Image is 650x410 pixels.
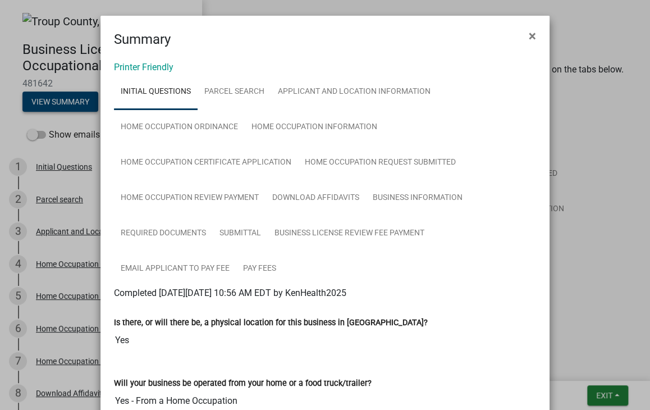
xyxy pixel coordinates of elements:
a: Home Occupation Review Payment [114,180,266,216]
a: Initial Questions [114,74,198,110]
a: Home Occupation Ordinance [114,110,245,145]
a: Email Applicant to Pay Fee [114,251,236,287]
a: Download Affidavits [266,180,366,216]
a: Home Occupation Request Submitted [298,145,463,181]
a: Business Information [366,180,469,216]
span: × [529,28,536,44]
label: Is there, or will there be, a physical location for this business in [GEOGRAPHIC_DATA]? [114,319,428,327]
a: Submittal [213,216,268,252]
a: Pay Fees [236,251,283,287]
label: Will your business be operated from your home or a food truck/trailer? [114,380,372,388]
a: Business License Review Fee Payment [268,216,431,252]
span: Completed [DATE][DATE] 10:56 AM EDT by KenHealth2025 [114,288,346,298]
a: Parcel search [198,74,271,110]
a: Home Occupation Information [245,110,384,145]
a: Home Occupation Certificate Application [114,145,298,181]
a: Applicant and Location Information [271,74,437,110]
h4: Summary [114,29,171,49]
a: Required Documents [114,216,213,252]
a: Printer Friendly [114,62,173,72]
button: Close [520,20,545,52]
